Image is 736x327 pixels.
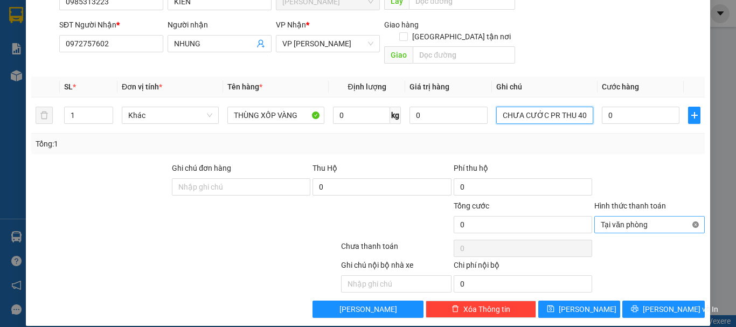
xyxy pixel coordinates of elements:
input: Ghi chú đơn hàng [172,178,310,196]
span: Tại văn phòng [601,217,698,233]
span: Tên hàng [227,82,262,91]
span: save [547,305,554,314]
button: printer[PERSON_NAME] và In [622,301,705,318]
input: VD: Bàn, Ghế [227,107,324,124]
th: Ghi chú [492,76,598,98]
span: VP Phan Rang [282,36,373,52]
button: deleteXóa Thông tin [426,301,536,318]
div: Người nhận [168,19,272,31]
span: [PERSON_NAME] và In [643,303,718,315]
span: Cước hàng [602,82,639,91]
span: Giá trị hàng [409,82,449,91]
span: Tổng cước [454,201,489,210]
span: user-add [256,39,265,48]
input: Ghi Chú [496,107,593,124]
div: Tổng: 1 [36,138,285,150]
div: 0939059459 [9,46,95,61]
span: [GEOGRAPHIC_DATA] tận nơi [408,31,515,43]
button: plus [688,107,700,124]
span: Thu Hộ [313,164,337,172]
label: Hình thức thanh toán [594,201,666,210]
button: [PERSON_NAME] [313,301,423,318]
span: [PERSON_NAME] [559,303,616,315]
button: save[PERSON_NAME] [538,301,621,318]
span: Khác [128,107,212,123]
span: Gửi: [9,9,26,20]
div: [PERSON_NAME] [9,9,95,33]
div: 40.000 [8,69,97,82]
span: delete [452,305,459,314]
span: Xóa Thông tin [463,303,510,315]
div: TRANG [9,33,95,46]
input: Dọc đường [413,46,515,64]
div: SĐT Người Nhận [59,19,163,31]
span: Đơn vị tính [122,82,162,91]
div: VP [PERSON_NAME] [103,9,190,35]
span: kg [390,107,401,124]
div: NHƯ [103,35,190,48]
span: Giao [384,46,413,64]
span: close-circle [692,221,699,228]
span: Định lượng [348,82,386,91]
span: [PERSON_NAME] [339,303,397,315]
div: Chi phí nội bộ [454,259,592,275]
span: printer [631,305,638,314]
span: SL [64,82,73,91]
div: Ghi chú nội bộ nhà xe [341,259,452,275]
button: delete [36,107,53,124]
div: Chưa thanh toán [340,240,453,259]
div: 0909330094 [103,48,190,63]
input: Nhập ghi chú [341,275,452,293]
span: Nhận: [103,10,129,22]
label: Ghi chú đơn hàng [172,164,231,172]
span: Giao hàng [384,20,419,29]
span: CR : [8,71,25,82]
input: 0 [409,107,487,124]
div: Phí thu hộ [454,162,592,178]
span: VP Nhận [276,20,306,29]
span: plus [689,111,700,120]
